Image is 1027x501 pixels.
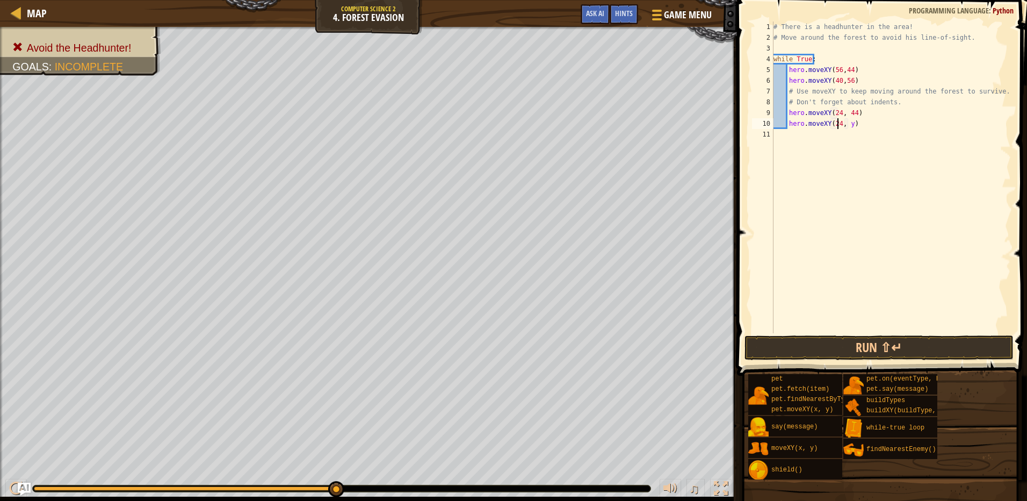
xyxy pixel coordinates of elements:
span: ♫ [689,481,699,497]
img: portrait.png [843,440,864,460]
span: Hints [615,8,633,18]
span: pet.on(eventType, handler) [866,375,967,383]
span: Game Menu [664,8,712,22]
span: pet.fetch(item) [771,385,829,393]
div: 6 [752,75,773,86]
div: 2 [752,32,773,43]
span: Programming language [909,5,989,16]
span: pet [771,375,783,383]
img: portrait.png [843,375,864,396]
img: portrait.png [748,417,769,438]
div: 10 [752,118,773,129]
button: Ask AI [18,483,31,496]
div: 5 [752,65,773,75]
span: Avoid the Headhunter! [27,42,132,54]
div: 9 [752,108,773,118]
button: Game Menu [643,4,718,30]
span: pet.say(message) [866,385,928,393]
span: Python [993,5,1014,16]
span: pet.moveXY(x, y) [771,406,833,413]
span: : [989,5,993,16]
button: Ask AI [581,4,610,24]
span: moveXY(x, y) [771,445,818,452]
img: portrait.png [748,460,769,481]
button: Adjust volume [660,479,681,501]
span: buildXY(buildType, x, y) [866,407,959,414]
img: portrait.png [843,397,864,417]
li: Avoid the Headhunter! [12,40,149,55]
span: shield() [771,466,802,474]
span: findNearestEnemy() [866,446,936,453]
span: Map [27,6,47,20]
span: say(message) [771,423,818,431]
span: pet.findNearestByType(type) [771,396,876,403]
div: 11 [752,129,773,140]
div: 4 [752,54,773,65]
span: : [49,61,55,73]
img: portrait.png [843,418,864,439]
span: Ask AI [586,8,604,18]
button: Ctrl + P: Play [5,479,27,501]
div: 8 [752,97,773,108]
span: Incomplete [55,61,123,73]
img: portrait.png [748,439,769,459]
button: ♫ [686,479,705,501]
span: while-true loop [866,424,924,432]
button: Run ⇧↵ [744,335,1014,360]
button: Toggle fullscreen [710,479,732,501]
div: 7 [752,86,773,97]
span: Goals [12,61,49,73]
img: portrait.png [748,385,769,406]
div: 1 [752,22,773,32]
div: 3 [752,43,773,54]
a: Map [21,6,47,20]
span: buildTypes [866,397,905,404]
